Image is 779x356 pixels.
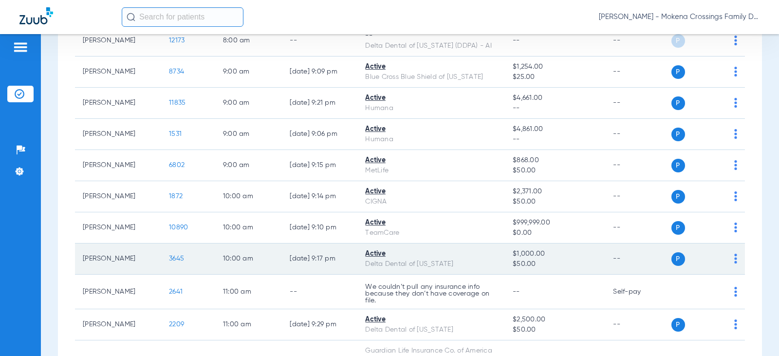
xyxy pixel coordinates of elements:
td: 9:00 AM [215,119,282,150]
span: 8734 [169,68,184,75]
img: group-dot-blue.svg [734,98,737,108]
td: 9:00 AM [215,56,282,88]
td: [DATE] 9:09 PM [282,56,357,88]
span: $868.00 [513,155,597,166]
div: Humana [365,103,497,113]
span: 10890 [169,224,188,231]
span: $4,661.00 [513,93,597,103]
td: [PERSON_NAME] [75,25,161,56]
img: group-dot-blue.svg [734,254,737,263]
td: -- [605,244,671,275]
span: P [671,252,685,266]
td: 8:00 AM [215,25,282,56]
span: P [671,221,685,235]
td: 9:00 AM [215,150,282,181]
td: 10:00 AM [215,181,282,212]
td: [DATE] 9:06 PM [282,119,357,150]
td: 11:00 AM [215,309,282,340]
span: $0.00 [513,228,597,238]
td: [DATE] 9:21 PM [282,88,357,119]
span: P [671,65,685,79]
img: hamburger-icon [13,41,28,53]
span: P [671,96,685,110]
div: Delta Dental of [US_STATE] (DDPA) - AI [365,41,497,51]
div: Delta Dental of [US_STATE] [365,259,497,269]
div: Humana [365,134,497,145]
td: [DATE] 9:14 PM [282,181,357,212]
img: Search Icon [127,13,135,21]
td: [PERSON_NAME] [75,275,161,309]
td: [PERSON_NAME] [75,88,161,119]
td: -- [605,25,671,56]
td: 9:00 AM [215,88,282,119]
img: group-dot-blue.svg [734,223,737,232]
span: $1,254.00 [513,62,597,72]
span: P [671,34,685,48]
td: -- [605,150,671,181]
td: 10:00 AM [215,244,282,275]
td: 10:00 AM [215,212,282,244]
div: CIGNA [365,197,497,207]
img: group-dot-blue.svg [734,191,737,201]
span: $50.00 [513,325,597,335]
div: Delta Dental of [US_STATE] [365,325,497,335]
span: 6802 [169,162,185,169]
span: $25.00 [513,72,597,82]
span: 12173 [169,37,185,44]
img: group-dot-blue.svg [734,160,737,170]
span: 3645 [169,255,184,262]
img: Zuub Logo [19,7,53,24]
div: Active [365,249,497,259]
span: 11835 [169,99,185,106]
span: P [671,159,685,172]
span: 1872 [169,193,183,200]
td: Self-pay [605,275,671,309]
td: [PERSON_NAME] [75,244,161,275]
input: Search for patients [122,7,243,27]
td: -- [282,275,357,309]
div: -- [365,31,497,41]
td: [DATE] 9:29 PM [282,309,357,340]
span: $4,861.00 [513,124,597,134]
img: group-dot-blue.svg [734,67,737,76]
div: TeamCare [365,228,497,238]
span: $2,371.00 [513,187,597,197]
td: -- [605,119,671,150]
td: [PERSON_NAME] [75,309,161,340]
td: [DATE] 9:15 PM [282,150,357,181]
img: group-dot-blue.svg [734,129,737,139]
span: $50.00 [513,197,597,207]
span: 2209 [169,321,184,328]
td: -- [605,88,671,119]
span: -- [513,37,520,44]
span: $1,000.00 [513,249,597,259]
span: $50.00 [513,166,597,176]
div: Active [365,124,497,134]
span: P [671,318,685,332]
td: [DATE] 9:10 PM [282,212,357,244]
p: We couldn’t pull any insurance info because they don’t have coverage on file. [365,283,497,304]
td: [PERSON_NAME] [75,56,161,88]
span: $999,999.00 [513,218,597,228]
td: -- [605,309,671,340]
img: group-dot-blue.svg [734,287,737,297]
div: Active [365,187,497,197]
span: -- [513,134,597,145]
span: P [671,128,685,141]
div: Active [365,218,497,228]
div: Active [365,315,497,325]
span: -- [513,288,520,295]
span: $2,500.00 [513,315,597,325]
td: [PERSON_NAME] [75,212,161,244]
span: -- [513,103,597,113]
span: 1531 [169,131,182,137]
td: -- [282,25,357,56]
img: group-dot-blue.svg [734,36,737,45]
span: P [671,190,685,204]
div: Active [365,93,497,103]
td: -- [605,212,671,244]
span: $50.00 [513,259,597,269]
td: 11:00 AM [215,275,282,309]
div: Active [365,62,497,72]
img: group-dot-blue.svg [734,319,737,329]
